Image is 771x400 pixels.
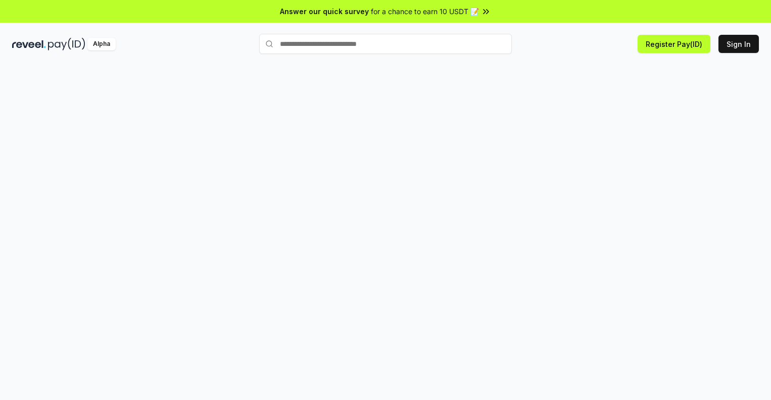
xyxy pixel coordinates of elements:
[87,38,116,50] div: Alpha
[371,6,479,17] span: for a chance to earn 10 USDT 📝
[12,38,46,50] img: reveel_dark
[638,35,710,53] button: Register Pay(ID)
[48,38,85,50] img: pay_id
[718,35,759,53] button: Sign In
[280,6,369,17] span: Answer our quick survey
